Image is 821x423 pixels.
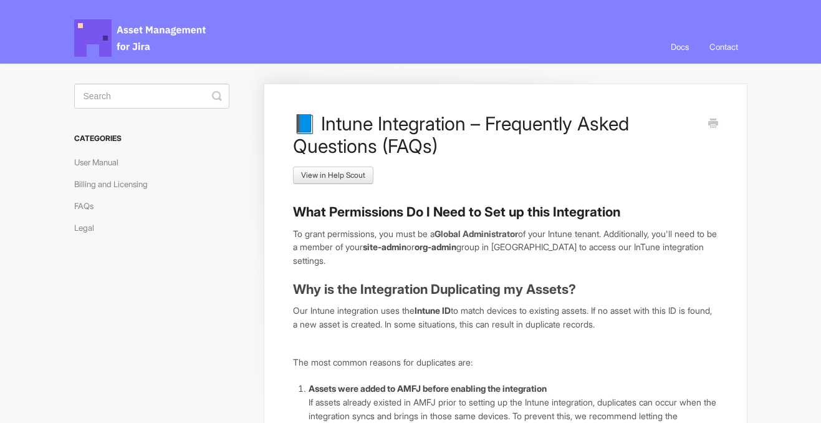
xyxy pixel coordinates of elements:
[363,241,406,252] strong: site-admin
[293,112,699,157] h1: 📘 Intune Integration – Frequently Asked Questions (FAQs)
[293,356,718,369] p: The most common reasons for duplicates are:
[74,196,103,216] a: FAQs
[74,19,208,57] span: Asset Management for Jira Docs
[415,241,456,252] strong: org-admin
[293,203,718,221] h3: What Permissions Do I Need to Set up this Integration
[435,228,518,239] b: Global Administrator
[309,383,547,394] strong: Assets were added to AMFJ before enabling the integration
[293,281,576,297] strong: Why is the Integration Duplicating my Assets?
[74,127,229,150] h3: Categories
[415,305,451,316] strong: Intune ID
[74,174,157,194] a: Billing and Licensing
[708,117,718,131] a: Print this Article
[74,84,229,109] input: Search
[661,30,698,64] a: Docs
[700,30,747,64] a: Contact
[74,152,128,172] a: User Manual
[293,167,373,184] a: View in Help Scout
[293,304,718,331] p: Our Intune integration uses the to match devices to existing assets. If no asset with this ID is ...
[293,227,718,268] p: To grant permissions, you must be a of your Intune tenant. Additionally, you'll need to be a memb...
[74,218,103,238] a: Legal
